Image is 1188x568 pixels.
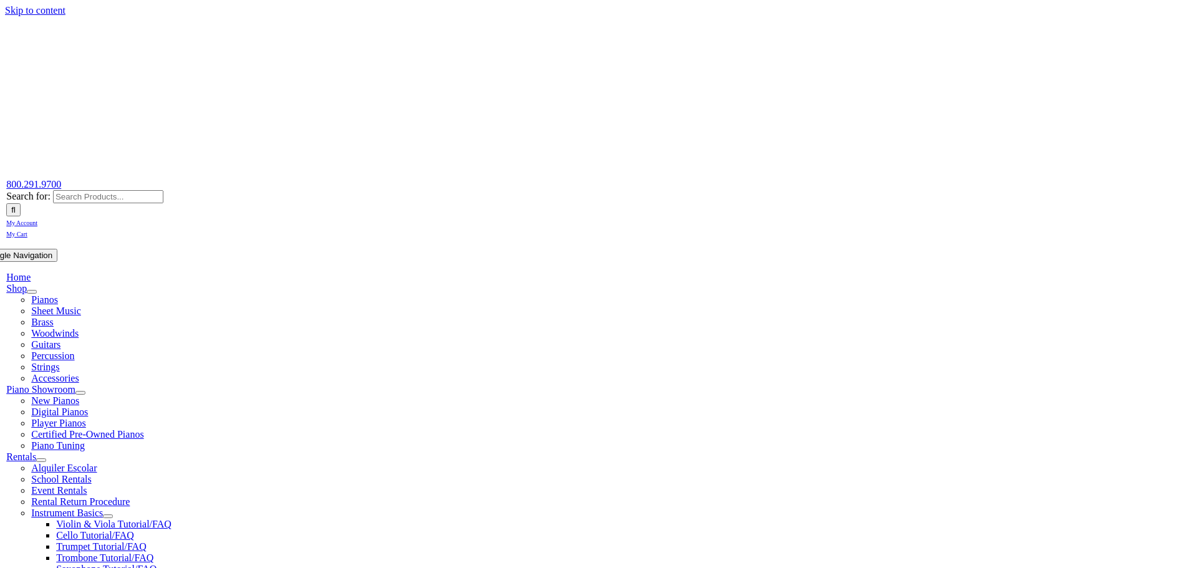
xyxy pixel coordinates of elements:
[31,508,103,518] a: Instrument Basics
[31,306,81,316] a: Sheet Music
[6,272,31,282] a: Home
[6,231,27,238] span: My Cart
[31,407,88,417] a: Digital Pianos
[6,283,27,294] a: Shop
[6,216,37,227] a: My Account
[27,290,37,294] button: Open submenu of Shop
[56,552,153,563] a: Trombone Tutorial/FAQ
[31,362,59,372] a: Strings
[31,317,54,327] a: Brass
[36,458,46,462] button: Open submenu of Rentals
[31,339,60,350] a: Guitars
[31,294,58,305] a: Pianos
[56,530,134,541] a: Cello Tutorial/FAQ
[6,203,21,216] input: Search
[5,5,65,16] a: Skip to content
[31,395,79,406] a: New Pianos
[31,485,87,496] a: Event Rentals
[6,451,36,462] a: Rentals
[56,519,171,529] a: Violin & Viola Tutorial/FAQ
[31,373,79,383] a: Accessories
[31,440,85,451] a: Piano Tuning
[6,179,61,190] a: 800.291.9700
[31,328,79,339] a: Woodwinds
[31,429,143,440] a: Certified Pre-Owned Pianos
[31,463,97,473] a: Alquiler Escolar
[6,219,37,226] span: My Account
[103,514,113,518] button: Open submenu of Instrument Basics
[6,191,51,201] span: Search for:
[31,350,74,361] a: Percussion
[31,474,91,484] a: School Rentals
[31,496,130,507] a: Rental Return Procedure
[6,228,27,238] a: My Cart
[56,541,146,552] a: Trumpet Tutorial/FAQ
[6,384,75,395] a: Piano Showroom
[31,418,86,428] a: Player Pianos
[75,391,85,395] button: Open submenu of Piano Showroom
[53,190,163,203] input: Search Products...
